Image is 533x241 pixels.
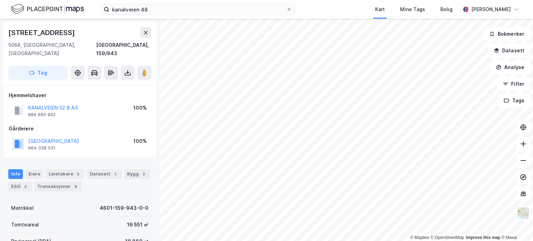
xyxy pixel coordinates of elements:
[46,169,84,179] div: Leietakere
[124,169,150,179] div: Bygg
[75,171,82,178] div: 5
[410,235,429,240] a: Mapbox
[11,221,39,229] div: Tomteareal
[8,182,32,191] div: ESG
[488,44,530,58] button: Datasett
[8,169,23,179] div: Info
[11,3,84,15] img: logo.f888ab2527a4732fd821a326f86c7f29.svg
[127,221,149,229] div: 16 551 ㎡
[400,5,425,14] div: Mine Tags
[471,5,511,14] div: [PERSON_NAME]
[34,182,82,191] div: Transaksjoner
[112,171,119,178] div: 1
[375,5,385,14] div: Kart
[440,5,452,14] div: Bolig
[96,41,151,58] div: [GEOGRAPHIC_DATA], 159/943
[498,94,530,107] button: Tags
[28,112,56,118] div: 889 660 902
[466,235,500,240] a: Improve this map
[87,169,121,179] div: Datasett
[100,204,149,212] div: 4601-159-943-0-0
[490,60,530,74] button: Analyse
[72,183,79,190] div: 8
[8,66,68,80] button: Tag
[26,169,43,179] div: Eiere
[8,41,96,58] div: 5068, [GEOGRAPHIC_DATA], [GEOGRAPHIC_DATA]
[497,77,530,91] button: Filter
[133,104,147,112] div: 100%
[483,27,530,41] button: Bokmerker
[498,208,533,241] iframe: Chat Widget
[28,145,56,151] div: 964 338 531
[9,91,151,100] div: Hjemmelshaver
[140,171,147,178] div: 2
[431,235,464,240] a: OpenStreetMap
[11,204,34,212] div: Matrikkel
[517,207,530,220] img: Z
[22,183,29,190] div: 2
[498,208,533,241] div: Kontrollprogram for chat
[109,4,286,15] input: Søk på adresse, matrikkel, gårdeiere, leietakere eller personer
[8,27,76,38] div: [STREET_ADDRESS]
[9,124,151,133] div: Gårdeiere
[133,137,147,145] div: 100%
